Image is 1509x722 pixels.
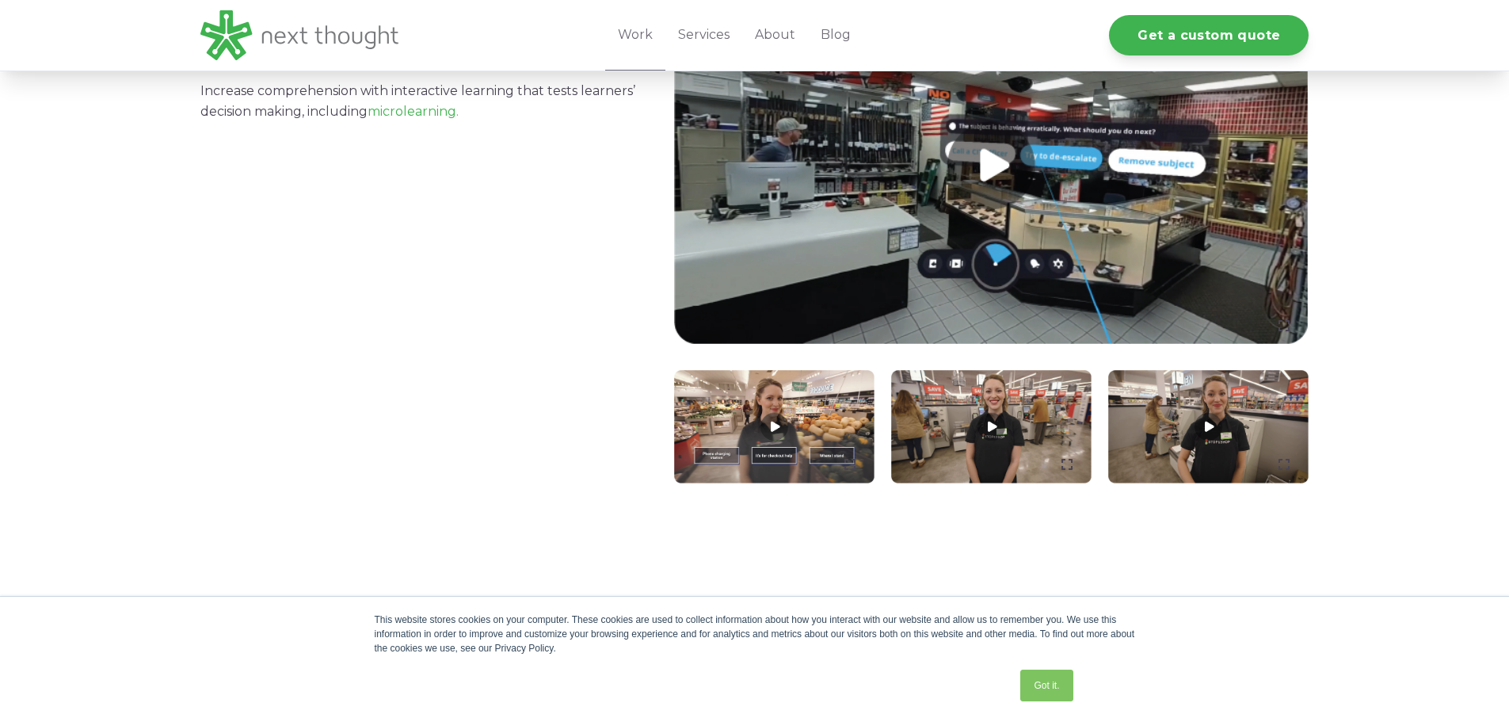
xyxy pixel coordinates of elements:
[1109,15,1309,55] a: Get a custom quote
[1020,670,1073,701] a: Got it.
[200,83,635,119] span: Increase comprehension with interactive learning that tests learners’ decision making, including
[375,613,1135,655] div: This website stores cookies on your computer. These cookies are used to collect information about...
[200,10,398,60] img: LG - NextThought Logo
[368,104,459,119] a: microlearning.
[200,39,646,71] h2: Interactives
